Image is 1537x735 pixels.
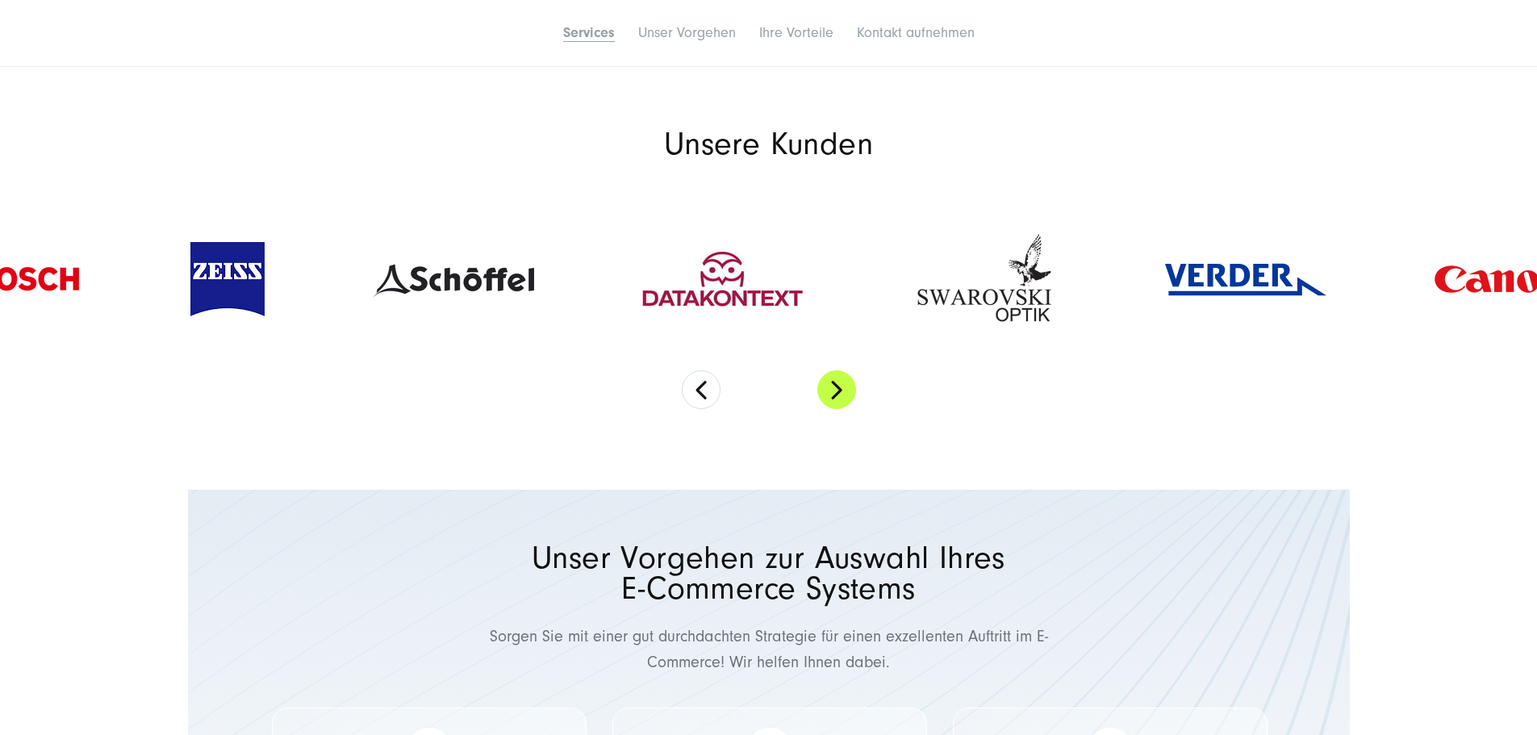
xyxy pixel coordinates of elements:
a: Unser Vorgehen [638,24,736,41]
a: Ihre Vorteile [759,24,833,41]
a: Services [563,24,615,41]
img: logo_schoeffel-2 [373,261,534,298]
img: Verder_Liquids_logo [1165,254,1326,304]
button: Next [817,370,856,409]
button: Previous [682,370,720,409]
img: Kundenlogo Zeiss Blau und Weiss- Digitalagentur SUNZINET [190,242,265,316]
img: Kundenlogo der Digitalagentur SUNZINET - swarovski-optik-logo [912,232,1057,327]
a: Kontakt aufnehmen [857,24,975,41]
h2: Unsere Kunden [499,129,1039,160]
img: DATAKONTEXT_1logo_rot_500px [642,252,804,307]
